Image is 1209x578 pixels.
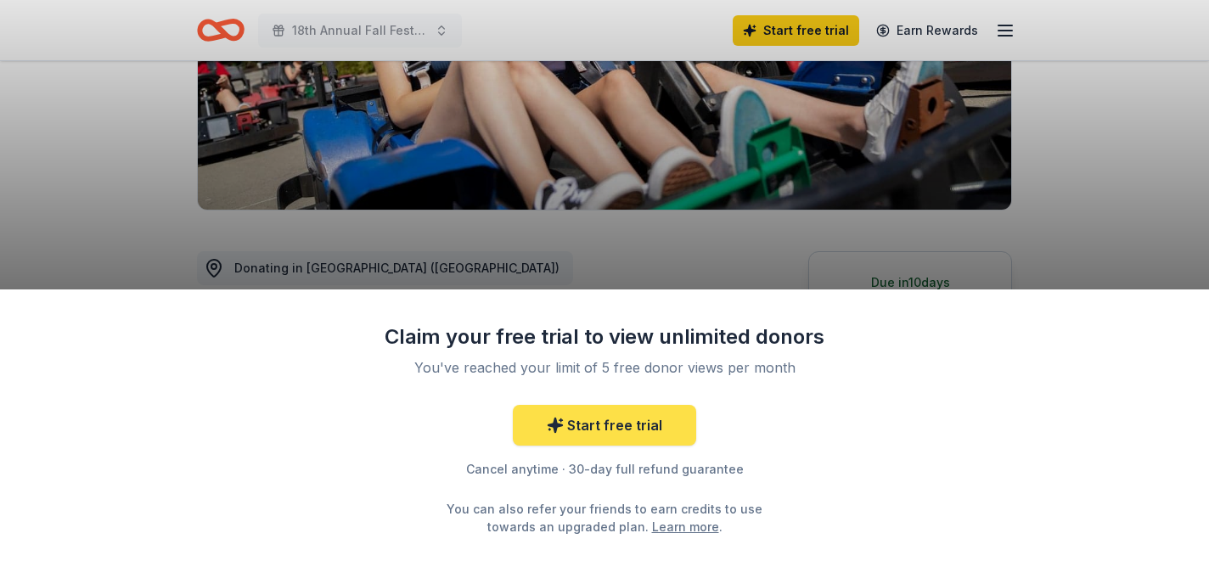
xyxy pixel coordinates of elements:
[652,518,719,536] a: Learn more
[431,500,778,536] div: You can also refer your friends to earn credits to use towards an upgraded plan. .
[513,405,696,446] a: Start free trial
[404,357,805,378] div: You've reached your limit of 5 free donor views per month
[384,323,825,351] div: Claim your free trial to view unlimited donors
[384,459,825,480] div: Cancel anytime · 30-day full refund guarantee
